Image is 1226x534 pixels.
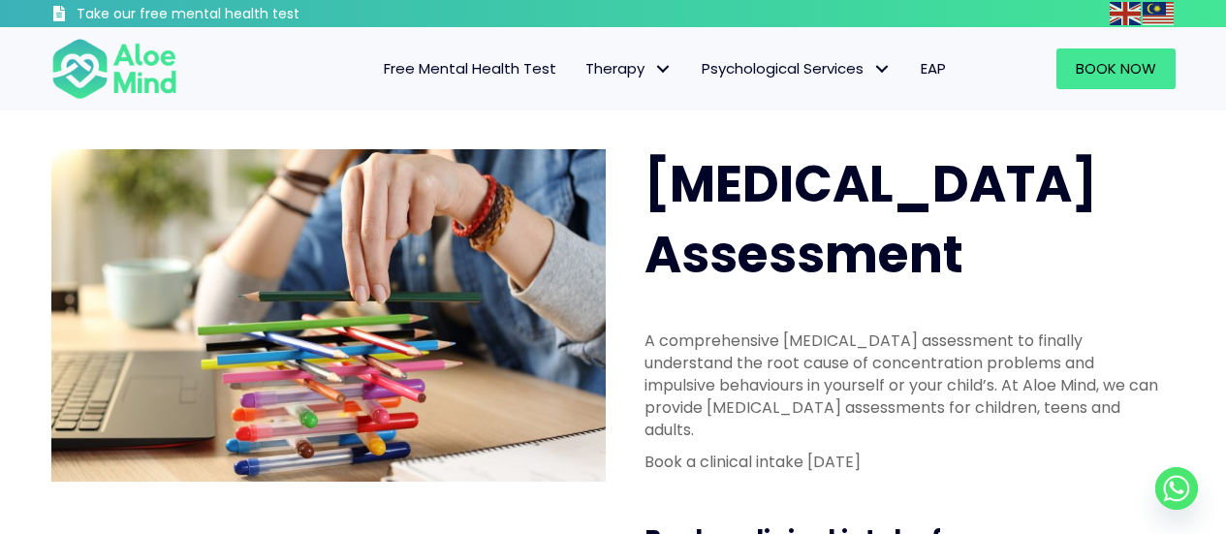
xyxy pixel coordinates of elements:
span: Psychological Services: submenu [868,55,896,83]
a: Book Now [1056,48,1176,89]
nav: Menu [203,48,960,89]
a: EAP [906,48,960,89]
span: Psychological Services [702,58,892,79]
img: ms [1143,2,1174,25]
a: Take our free mental health test [51,5,403,27]
h3: Take our free mental health test [77,5,403,24]
span: Therapy [585,58,673,79]
span: [MEDICAL_DATA] Assessment [644,148,1097,290]
a: Malay [1143,2,1176,24]
a: English [1110,2,1143,24]
p: Book a clinical intake [DATE] [644,451,1164,473]
a: Free Mental Health Test [369,48,571,89]
img: en [1110,2,1141,25]
span: Book Now [1076,58,1156,79]
img: ADHD photo [51,149,606,482]
a: Psychological ServicesPsychological Services: submenu [687,48,906,89]
p: A comprehensive [MEDICAL_DATA] assessment to finally understand the root cause of concentration p... [644,330,1164,442]
a: TherapyTherapy: submenu [571,48,687,89]
span: Free Mental Health Test [384,58,556,79]
span: Therapy: submenu [649,55,677,83]
a: Whatsapp [1155,467,1198,510]
img: Aloe mind Logo [51,37,177,101]
span: EAP [921,58,946,79]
